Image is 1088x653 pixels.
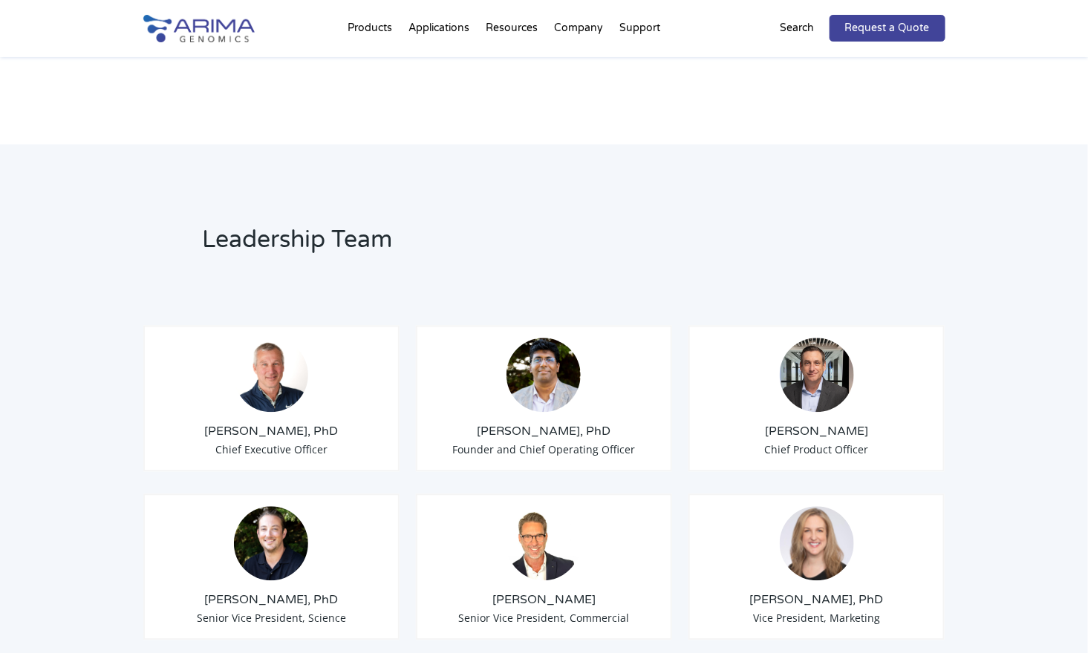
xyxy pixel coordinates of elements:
h3: [PERSON_NAME], PhD [429,424,660,440]
img: 19364919-cf75-45a2-a608-1b8b29f8b955.jpg [780,507,854,581]
h2: Leadership Team [203,224,734,269]
span: Senior Vice President, Commercial [458,611,629,626]
h3: [PERSON_NAME], PhD [701,592,933,608]
img: Tom-Willis.jpg [234,338,308,413]
p: Search [781,19,815,38]
h3: [PERSON_NAME] [701,424,933,440]
h3: [PERSON_NAME], PhD [156,592,388,608]
img: Arima-Genomics-logo [143,15,255,42]
span: Founder and Chief Operating Officer [452,443,635,457]
span: Vice President, Marketing [753,611,880,626]
span: Chief Product Officer [765,443,869,457]
img: David-Duvall-Headshot.jpg [506,507,581,581]
span: Senior Vice President, Science [197,611,346,626]
h3: [PERSON_NAME] [429,592,660,608]
img: Anthony-Schmitt_Arima-Genomics.png [234,507,308,581]
span: Chief Executive Officer [215,443,328,457]
h3: [PERSON_NAME], PhD [156,424,388,440]
img: Sid-Selvaraj_Arima-Genomics.png [506,338,581,413]
img: Chris-Roberts.jpg [780,338,854,413]
a: Request a Quote [830,15,945,42]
